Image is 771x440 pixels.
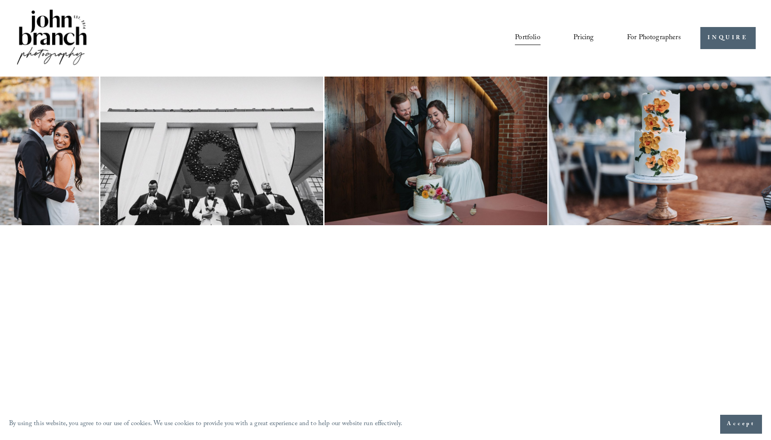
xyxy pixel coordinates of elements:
[700,27,756,49] a: INQUIRE
[325,77,547,225] img: A couple is playfully cutting their wedding cake. The bride is wearing a white strapless gown, an...
[9,418,403,431] p: By using this website, you agree to our use of cookies. We use cookies to provide you with a grea...
[720,415,762,434] button: Accept
[15,8,88,68] img: John Branch IV Photography
[573,30,594,45] a: Pricing
[727,420,755,429] span: Accept
[515,30,540,45] a: Portfolio
[100,77,323,225] img: Group of men in tuxedos standing under a large wreath on a building's entrance.
[627,31,681,45] span: For Photographers
[627,30,681,45] a: folder dropdown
